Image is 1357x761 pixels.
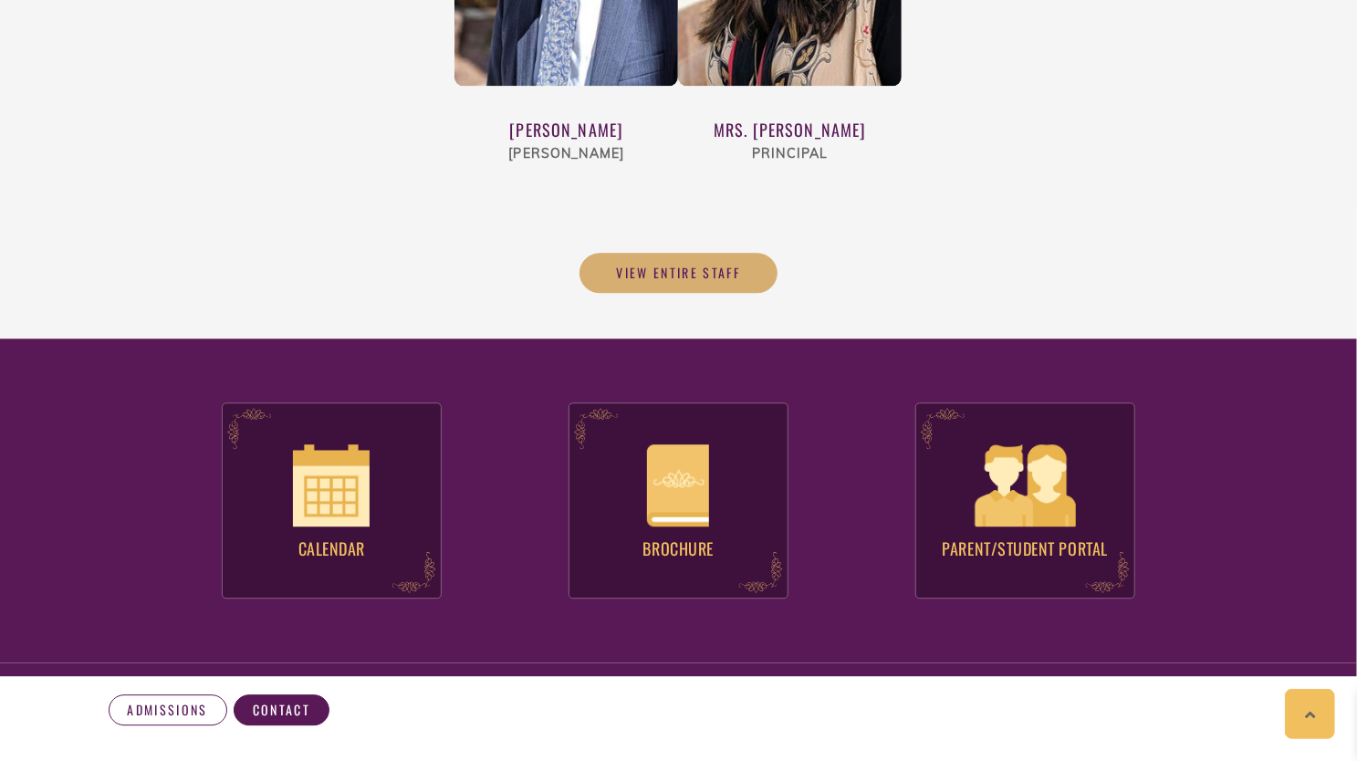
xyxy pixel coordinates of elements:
[569,402,788,599] a: Brochure
[223,526,441,557] h4: Calendar
[678,118,902,142] div: Mrs. [PERSON_NAME]
[234,694,329,725] a: Contact
[569,526,788,557] h4: Brochure
[293,444,370,526] img: icon_calendar@4x.png
[975,444,1076,526] img: icon_parental_portal@4x-e1568348948872.png
[617,265,741,281] span: View Entire Staff
[109,694,227,725] a: Admissions
[915,402,1135,599] a: Parent/Student Portal
[916,526,1134,557] h4: Parent/Student Portal
[222,402,442,599] a: Calendar
[253,702,310,718] span: Contact
[128,702,208,718] span: Admissions
[678,142,902,166] div: Principal
[454,118,678,142] div: [PERSON_NAME]
[454,142,678,166] div: [PERSON_NAME]
[579,253,778,293] a: View Entire Staff
[647,444,709,526] img: icon_brochure@4x.png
